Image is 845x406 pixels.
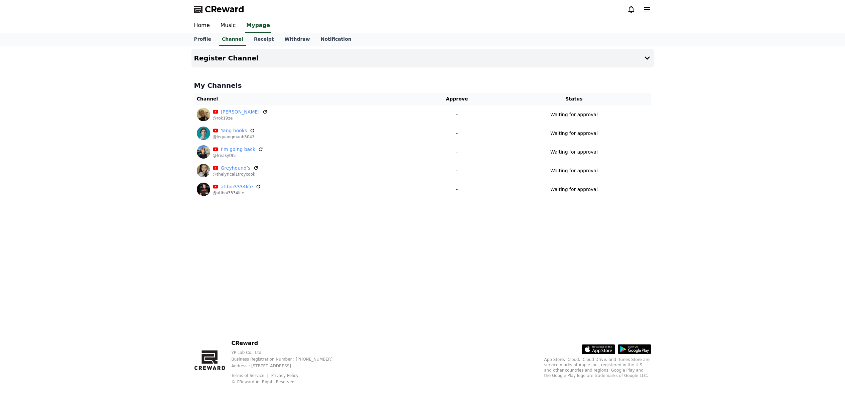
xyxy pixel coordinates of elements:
[213,172,259,177] p: @thelyrical1troycook
[550,186,598,193] p: Waiting for approval
[213,190,261,196] p: @atlboi3334life
[221,109,260,116] a: [PERSON_NAME]
[189,19,215,33] a: Home
[197,164,210,177] img: Greyhound’s
[197,183,210,196] img: atlboi3334life
[219,33,246,46] a: Channel
[194,81,651,90] h4: My Channels
[231,357,343,362] p: Business Registration Number : [PHONE_NUMBER]
[420,149,495,156] p: -
[420,111,495,118] p: -
[249,33,279,46] a: Receipt
[213,153,264,158] p: @freakyt95
[279,33,315,46] a: Withdraw
[221,127,247,134] a: Yang hooks
[213,116,268,121] p: @rok19ze
[420,130,495,137] p: -
[215,19,241,33] a: Music
[231,339,343,347] p: CReward
[197,127,210,140] img: Yang hooks
[231,350,343,355] p: YP Lab Co., Ltd.
[197,108,210,121] img: Blake Hull
[497,93,651,105] th: Status
[205,4,244,15] span: CReward
[315,33,357,46] a: Notification
[417,93,497,105] th: Approve
[550,130,598,137] p: Waiting for approval
[194,4,244,15] a: CReward
[221,146,256,153] a: I’m going back
[550,149,598,156] p: Waiting for approval
[221,183,253,190] a: atlboi3334life
[194,93,417,105] th: Channel
[550,167,598,174] p: Waiting for approval
[420,167,495,174] p: -
[544,357,651,378] p: App Store, iCloud, iCloud Drive, and iTunes Store are service marks of Apple Inc., registered in ...
[245,19,271,33] a: Mypage
[191,49,654,67] button: Register Channel
[420,186,495,193] p: -
[231,363,343,369] p: Address : [STREET_ADDRESS]
[231,373,269,378] a: Terms of Service
[213,134,255,140] p: @lequangmanh5043
[271,373,299,378] a: Privacy Policy
[221,165,251,172] a: Greyhound’s
[197,145,210,159] img: I’m going back
[550,111,598,118] p: Waiting for approval
[231,379,343,385] p: © CReward All Rights Reserved.
[194,54,259,62] h4: Register Channel
[189,33,217,46] a: Profile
